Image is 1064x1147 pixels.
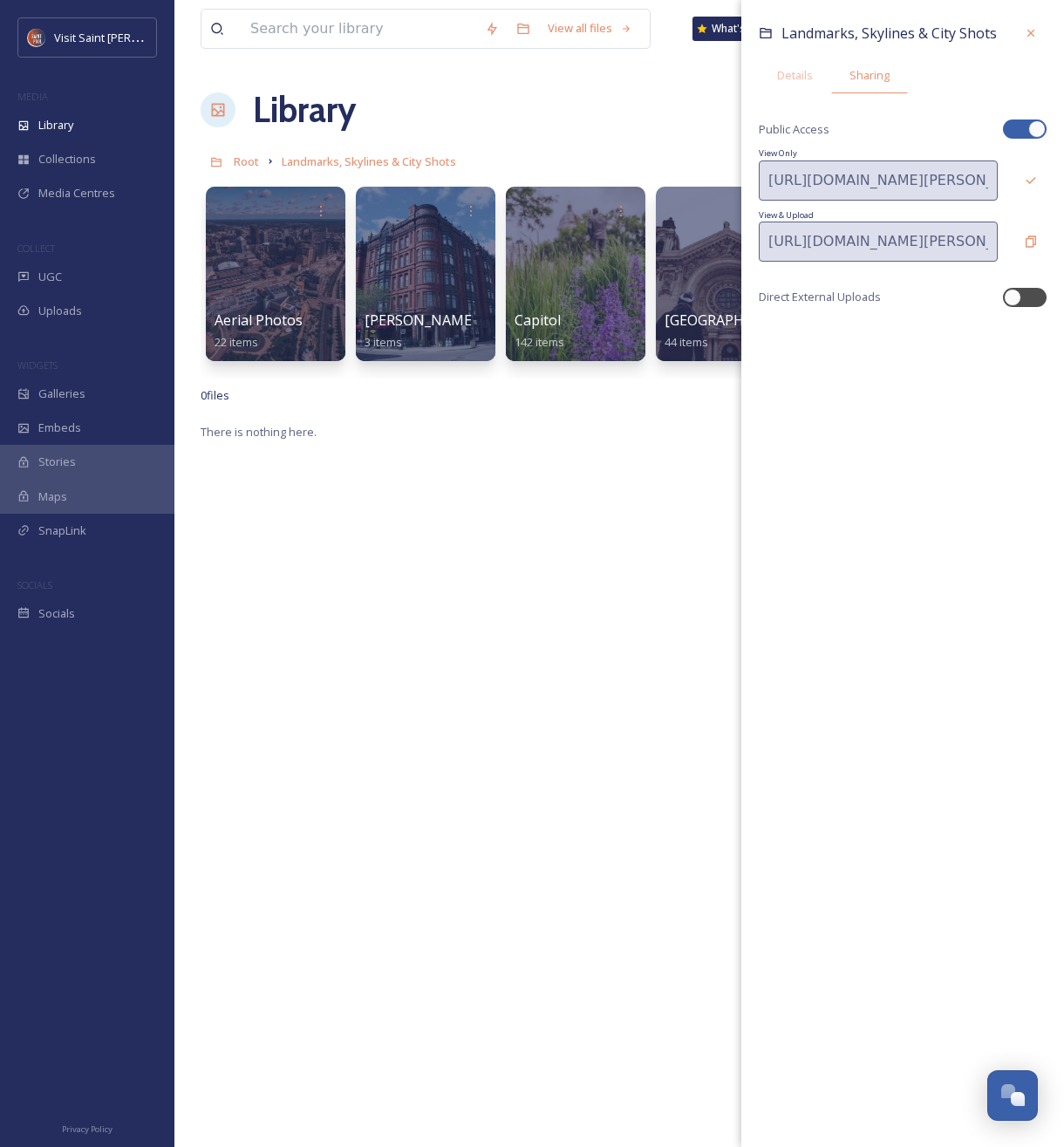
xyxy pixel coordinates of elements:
[781,24,997,43] span: Landmarks, Skylines & City Shots
[38,269,62,285] span: UGC
[253,84,356,136] a: Library
[365,334,402,350] span: 3 items
[665,312,917,350] a: [GEOGRAPHIC_DATA][PERSON_NAME]44 items
[665,311,917,330] span: [GEOGRAPHIC_DATA][PERSON_NAME]
[282,154,456,169] span: Landmarks, Skylines & City Shots
[38,605,75,622] span: Socials
[201,424,317,440] span: There is nothing here.
[987,1070,1038,1121] button: Open Chat
[38,185,115,201] span: Media Centres
[365,311,617,330] span: [PERSON_NAME][GEOGRAPHIC_DATA]
[242,10,476,48] input: Search your library
[692,17,780,41] a: What's New
[665,334,708,350] span: 44 items
[234,154,259,169] span: Root
[215,312,303,350] a: Aerial Photos22 items
[38,303,82,319] span: Uploads
[515,311,561,330] span: Capitol
[539,11,641,45] a: View all files
[38,522,86,539] span: SnapLink
[759,209,1047,222] span: View & Upload
[17,578,52,591] span: SOCIALS
[38,151,96,167] span: Collections
[759,147,1047,160] span: View Only
[777,67,813,84] span: Details
[365,312,617,350] a: [PERSON_NAME][GEOGRAPHIC_DATA]3 items
[38,386,85,402] span: Galleries
[849,67,890,84] span: Sharing
[759,289,881,305] span: Direct External Uploads
[38,117,73,133] span: Library
[62,1117,113,1138] a: Privacy Policy
[215,334,258,350] span: 22 items
[17,358,58,372] span: WIDGETS
[515,334,564,350] span: 142 items
[234,151,259,172] a: Root
[54,29,194,45] span: Visit Saint [PERSON_NAME]
[759,121,829,138] span: Public Access
[17,242,55,255] span: COLLECT
[62,1123,113,1135] span: Privacy Policy
[515,312,564,350] a: Capitol142 items
[38,488,67,505] span: Maps
[17,90,48,103] span: MEDIA
[215,311,303,330] span: Aerial Photos
[38,454,76,470] span: Stories
[38,420,81,436] span: Embeds
[282,151,456,172] a: Landmarks, Skylines & City Shots
[28,29,45,46] img: Visit%20Saint%20Paul%20Updated%20Profile%20Image.jpg
[201,387,229,404] span: 0 file s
